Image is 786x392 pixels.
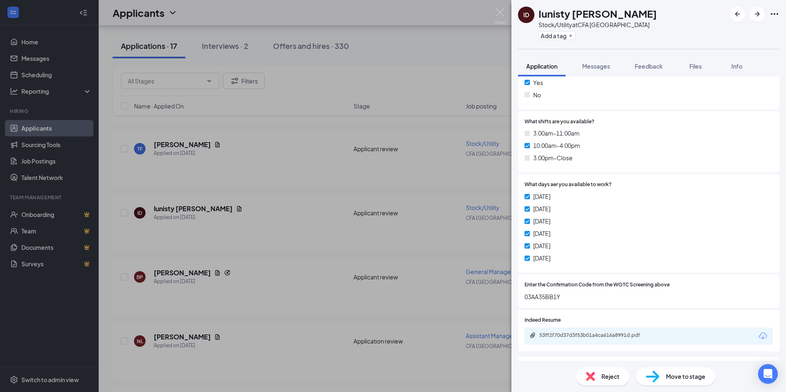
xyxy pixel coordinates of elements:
span: No [533,90,541,99]
span: [DATE] [533,254,550,263]
h1: Iunisty [PERSON_NAME] [539,7,657,21]
svg: Download [758,331,768,341]
button: ArrowRight [750,7,765,21]
div: 53ff2f70d37d3f53b01a4ca616a8991d.pdf [539,332,654,339]
svg: Plus [568,33,573,38]
span: Messages [582,62,610,70]
div: Open Intercom Messenger [758,364,778,384]
svg: Ellipses [770,9,779,19]
span: What shifts are you available? [525,118,594,126]
span: What days aer you available to work? [525,181,612,189]
svg: ArrowLeftNew [733,9,742,19]
span: [DATE] [533,204,550,213]
span: 3:00am-11:00am [533,129,580,138]
button: PlusAdd a tag [539,31,575,40]
span: [DATE] [533,229,550,238]
span: 3:00pm-Close [533,153,573,162]
span: Feedback [635,62,663,70]
span: Reject [601,372,620,381]
span: Application [526,62,557,70]
svg: ArrowRight [752,9,762,19]
svg: Paperclip [529,332,536,339]
div: ID [523,11,529,19]
span: Enter the Confirmation Code from the WOTC Screening above [525,281,670,289]
span: [DATE] [533,217,550,226]
span: [DATE] [533,241,550,250]
span: Files [689,62,702,70]
span: [DATE] [533,192,550,201]
span: Indeed Resume [525,316,561,324]
span: Info [731,62,742,70]
a: Paperclip53ff2f70d37d3f53b01a4ca616a8991d.pdf [529,332,663,340]
span: 10:00am-4:00pm [533,141,580,150]
div: Stock/Utility at CFA [GEOGRAPHIC_DATA] [539,21,657,29]
span: 03AA35BB1Y [525,292,773,301]
button: ArrowLeftNew [730,7,745,21]
span: Move to stage [666,372,705,381]
span: Yes [533,78,543,87]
